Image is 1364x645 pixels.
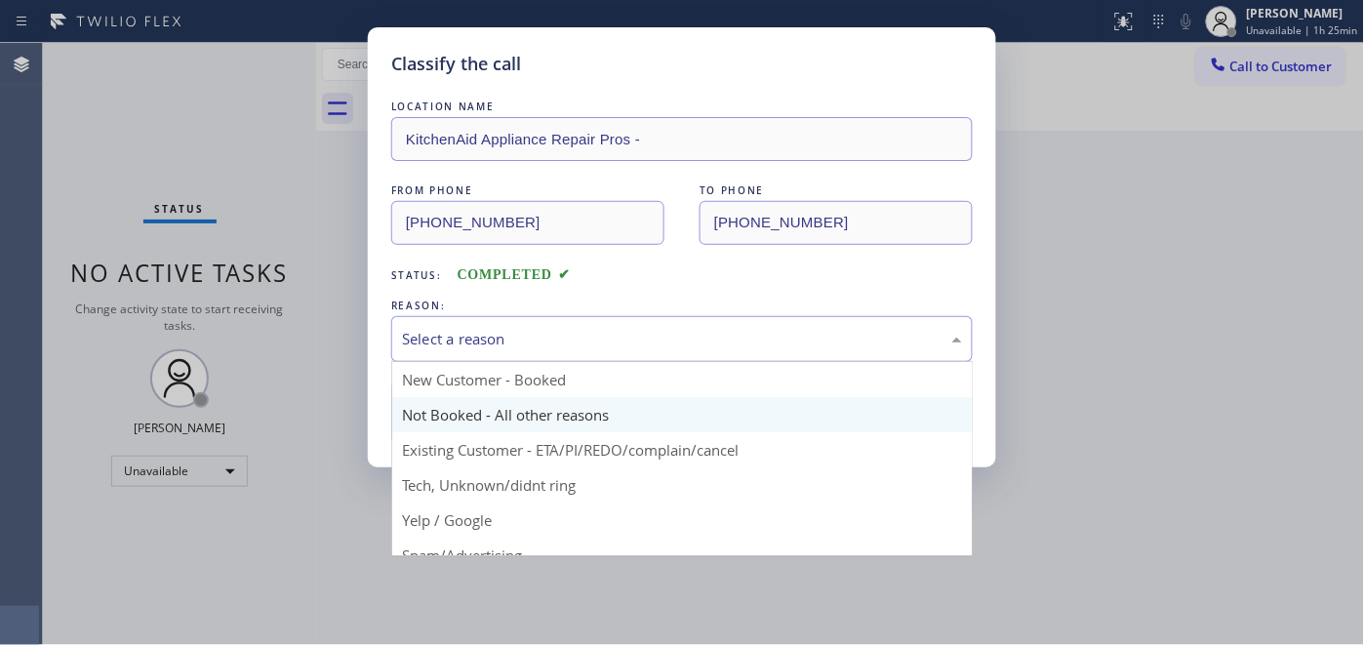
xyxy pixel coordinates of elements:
[392,432,972,467] div: Existing Customer - ETA/PI/REDO/complain/cancel
[391,296,973,316] div: REASON:
[392,397,972,432] div: Not Booked - All other reasons
[700,201,973,245] input: To phone
[392,362,972,397] div: New Customer - Booked
[458,267,571,282] span: COMPLETED
[391,268,442,282] span: Status:
[392,467,972,503] div: Tech, Unknown/didnt ring
[391,181,664,201] div: FROM PHONE
[391,51,521,77] h5: Classify the call
[391,97,973,117] div: LOCATION NAME
[700,181,973,201] div: TO PHONE
[391,201,664,245] input: From phone
[402,328,962,350] div: Select a reason
[392,538,972,573] div: Spam/Advertising
[392,503,972,538] div: Yelp / Google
